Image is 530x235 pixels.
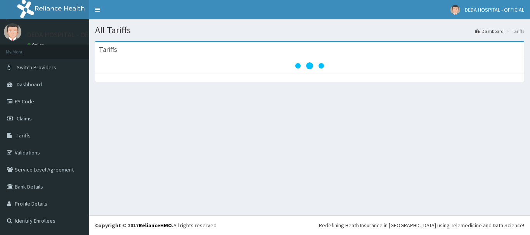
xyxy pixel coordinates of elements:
[17,132,31,139] span: Tariffs
[27,31,107,38] p: DEDA HOSPITAL - OFFICIAL
[4,23,21,41] img: User Image
[89,215,530,235] footer: All rights reserved.
[450,5,460,15] img: User Image
[504,28,524,34] li: Tariffs
[465,6,524,13] span: DEDA HOSPITAL - OFFICIAL
[17,81,42,88] span: Dashboard
[17,115,32,122] span: Claims
[17,64,56,71] span: Switch Providers
[319,221,524,229] div: Redefining Heath Insurance in [GEOGRAPHIC_DATA] using Telemedicine and Data Science!
[99,46,117,53] h3: Tariffs
[475,28,504,34] a: Dashboard
[27,42,46,48] a: Online
[95,222,173,229] strong: Copyright © 2017 .
[294,50,325,81] svg: audio-loading
[139,222,172,229] a: RelianceHMO
[95,25,524,35] h1: All Tariffs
